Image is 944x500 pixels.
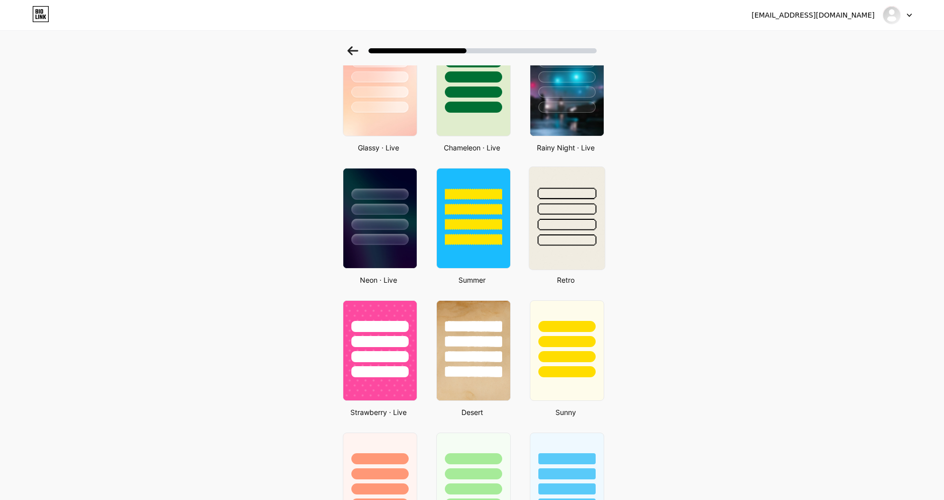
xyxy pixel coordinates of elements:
[340,407,417,418] div: Strawberry · Live
[527,142,604,153] div: Rainy Night · Live
[529,167,605,270] img: retro.jpg
[751,10,875,21] div: [EMAIL_ADDRESS][DOMAIN_NAME]
[433,407,511,418] div: Desert
[340,275,417,285] div: Neon · Live
[340,142,417,153] div: Glassy · Live
[527,275,604,285] div: Retro
[433,275,511,285] div: Summer
[527,407,604,418] div: Sunny
[433,142,511,153] div: Chameleon · Live
[882,6,901,25] img: richardmorrissey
